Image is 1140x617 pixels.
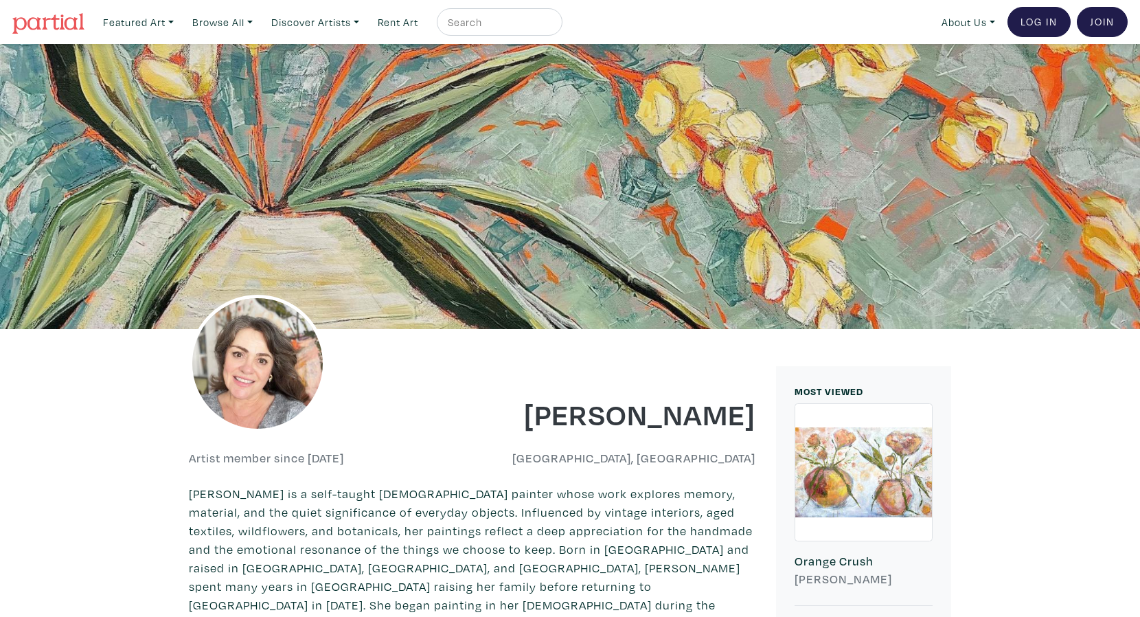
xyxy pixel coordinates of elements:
[97,8,180,36] a: Featured Art
[1007,7,1071,37] a: Log In
[265,8,365,36] a: Discover Artists
[795,554,933,569] h6: Orange Crush
[189,451,344,466] h6: Artist member since [DATE]
[189,295,326,432] img: phpThumb.php
[795,403,933,606] a: Orange Crush [PERSON_NAME]
[1077,7,1128,37] a: Join
[186,8,259,36] a: Browse All
[372,8,424,36] a: Rent Art
[935,8,1001,36] a: About Us
[483,451,756,466] h6: [GEOGRAPHIC_DATA], [GEOGRAPHIC_DATA]
[446,14,549,31] input: Search
[795,572,933,587] h6: [PERSON_NAME]
[483,395,756,432] h1: [PERSON_NAME]
[795,385,863,398] small: MOST VIEWED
